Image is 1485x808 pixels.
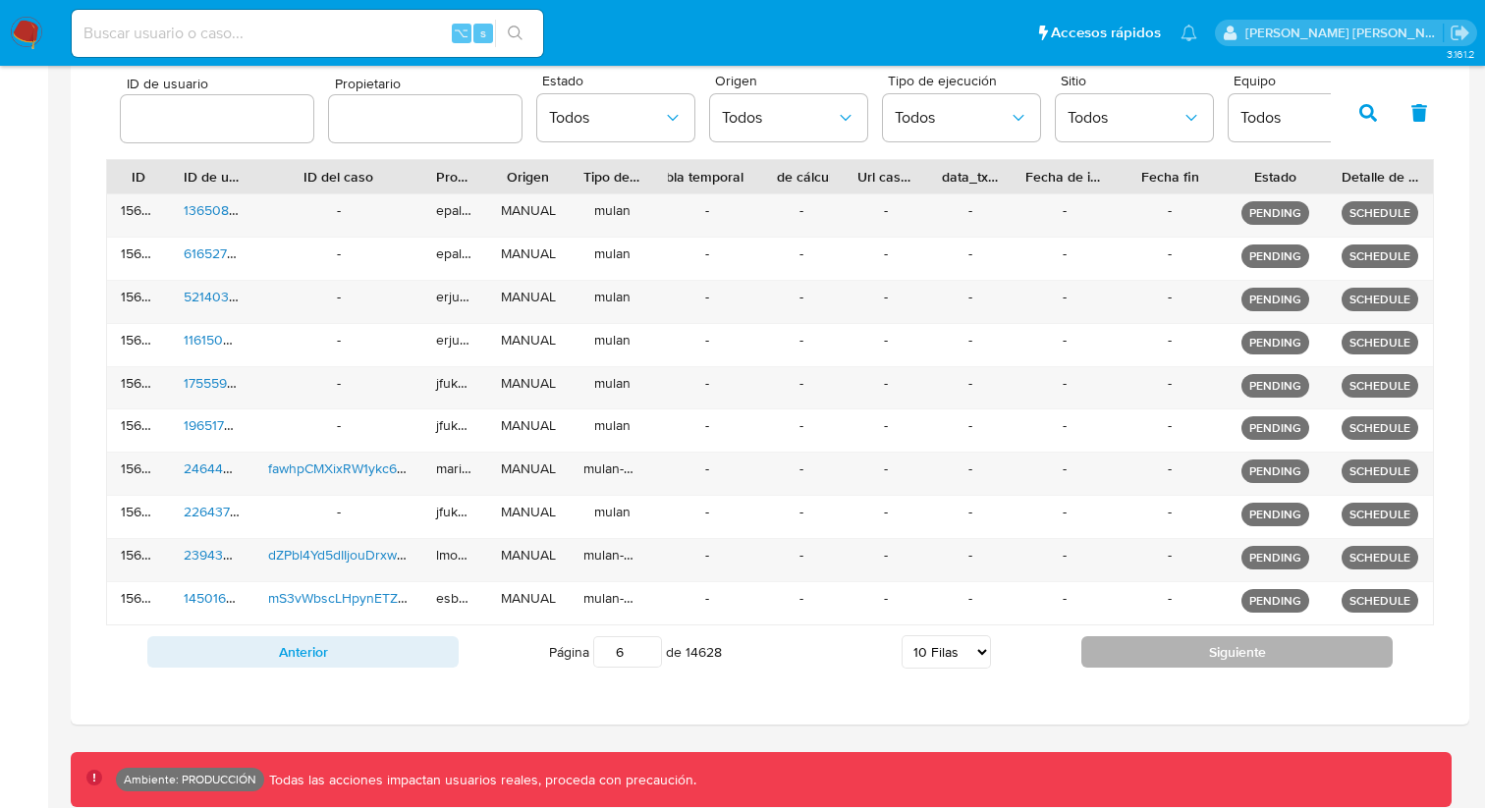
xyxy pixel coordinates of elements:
[1051,23,1161,43] span: Accesos rápidos
[495,20,535,47] button: search-icon
[124,776,256,783] p: Ambiente: PRODUCCIÓN
[264,771,696,789] p: Todas las acciones impactan usuarios reales, proceda con precaución.
[1245,24,1444,42] p: edwin.alonso@mercadolibre.com.co
[1450,23,1470,43] a: Salir
[1181,25,1197,41] a: Notificaciones
[1447,46,1475,62] span: 3.161.2
[454,24,468,42] span: ⌥
[480,24,486,42] span: s
[72,21,543,46] input: Buscar usuario o caso...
